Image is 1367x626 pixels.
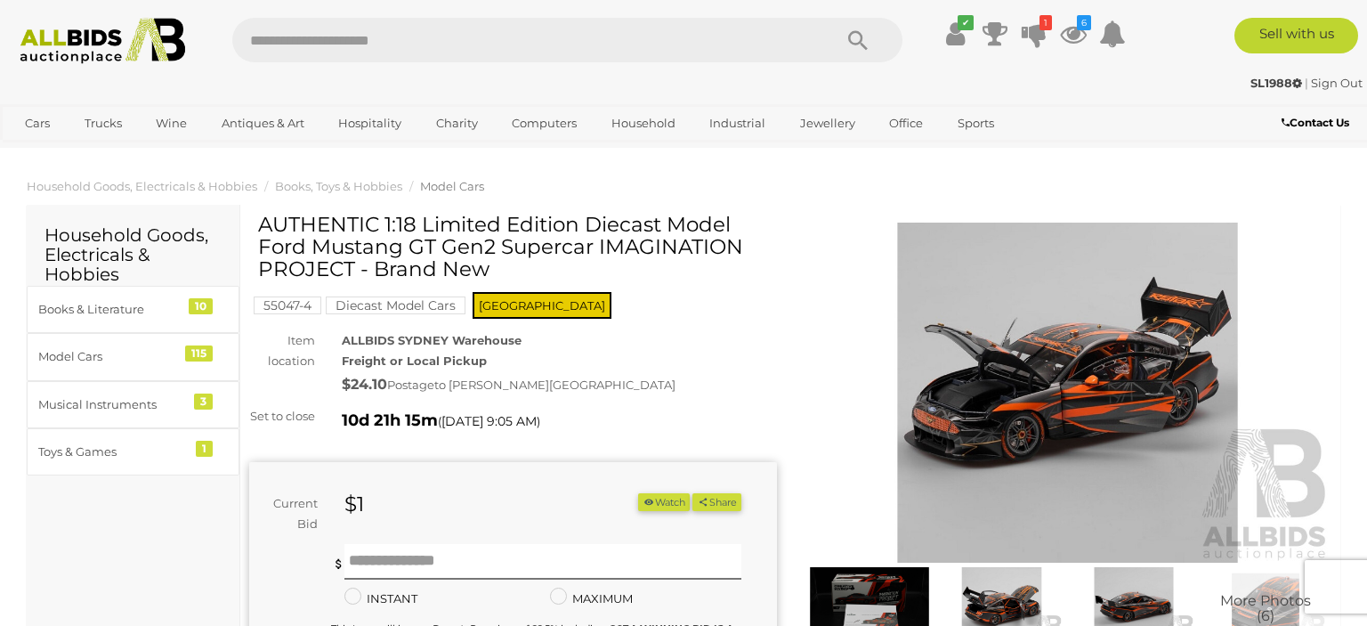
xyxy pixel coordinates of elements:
li: Watch this item [638,493,690,512]
a: Industrial [698,109,777,138]
strong: ALLBIDS SYDNEY Warehouse [342,333,522,347]
a: Household [600,109,687,138]
a: Books & Literature 10 [27,286,239,333]
b: Contact Us [1282,116,1349,129]
a: 6 [1060,18,1087,50]
strong: Freight or Local Pickup [342,354,487,368]
a: 1 [1021,18,1047,50]
strong: SL1988 [1250,76,1302,90]
span: ( ) [438,414,540,428]
a: Hospitality [327,109,413,138]
span: | [1305,76,1308,90]
a: Sell with us [1234,18,1358,53]
a: Jewellery [789,109,867,138]
mark: Diecast Model Cars [326,297,465,314]
strong: $1 [344,492,364,516]
h1: AUTHENTIC 1:18 Limited Edition Diecast Model Ford Mustang GT Gen2 Supercar IMAGINATION PROJECT - ... [258,214,772,281]
strong: $24.10 [342,376,387,393]
div: Toys & Games [38,442,185,462]
a: Cars [13,109,61,138]
a: ✔ [942,18,969,50]
a: [GEOGRAPHIC_DATA] [13,139,163,168]
label: MAXIMUM [550,589,633,609]
div: 115 [185,346,213,362]
strong: 10d 21h 15m [342,411,438,430]
div: 3 [194,394,213,410]
div: 10 [189,298,213,314]
span: [GEOGRAPHIC_DATA] [473,292,611,319]
a: Sign Out [1311,76,1363,90]
a: Diecast Model Cars [326,298,465,313]
a: Books, Toys & Hobbies [275,179,402,193]
i: 6 [1077,15,1091,30]
a: Model Cars [420,179,484,193]
span: to [PERSON_NAME][GEOGRAPHIC_DATA] [434,378,675,392]
a: Toys & Games 1 [27,428,239,476]
div: Postage [342,372,777,398]
button: Share [692,493,741,512]
div: 1 [196,441,213,457]
a: Computers [500,109,588,138]
i: 1 [1039,15,1052,30]
a: Trucks [73,109,133,138]
a: Antiques & Art [210,109,316,138]
a: Charity [425,109,489,138]
a: Contact Us [1282,113,1354,133]
mark: 55047-4 [254,297,321,314]
a: Model Cars 115 [27,333,239,380]
a: Household Goods, Electricals & Hobbies [27,179,257,193]
div: Item location [236,330,328,372]
i: ✔ [958,15,974,30]
a: 55047-4 [254,298,321,313]
span: More Photos (6) [1220,593,1311,624]
img: AUTHENTIC 1:18 Limited Edition Diecast Model Ford Mustang GT Gen2 Supercar IMAGINATION PROJECT - ... [804,223,1331,563]
a: SL1988 [1250,76,1305,90]
button: Watch [638,493,690,512]
a: Office [878,109,934,138]
label: INSTANT [344,589,417,609]
a: Sports [946,109,1006,138]
div: Current Bid [249,493,331,535]
button: Search [813,18,902,62]
div: Books & Literature [38,299,185,320]
span: [DATE] 9:05 AM [441,413,537,429]
div: Musical Instruments [38,394,185,415]
a: Wine [144,109,198,138]
div: Model Cars [38,346,185,367]
img: Allbids.com.au [11,18,196,64]
a: Musical Instruments 3 [27,381,239,428]
div: Set to close [236,406,328,427]
h2: Household Goods, Electricals & Hobbies [44,225,222,284]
